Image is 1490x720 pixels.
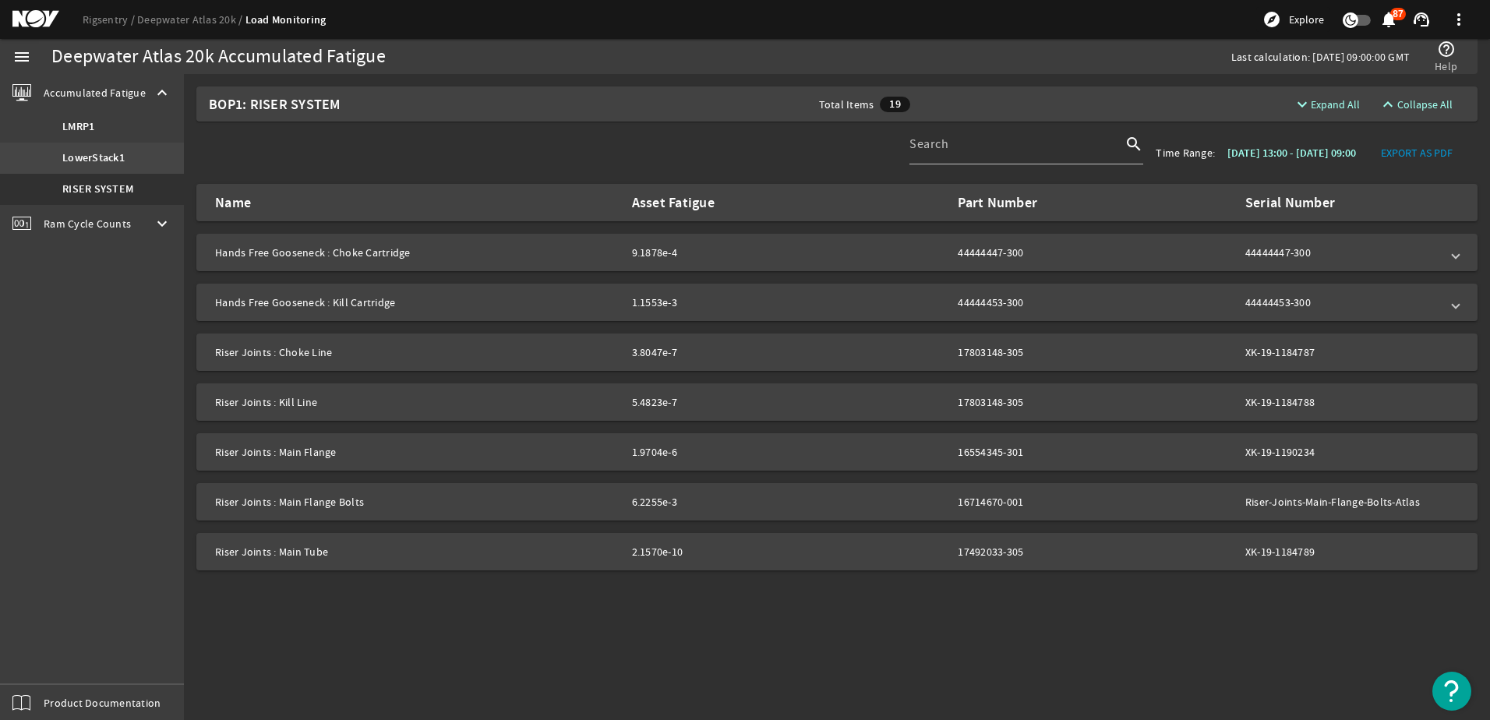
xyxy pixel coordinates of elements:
[196,533,1478,570] mat-expansion-panel-header: Riser Joints : Main Tube2.1570e-1017492033-305XK-19-1184789
[215,494,620,510] mat-panel-title: Riser Joints : Main Flange Bolts
[1435,58,1457,74] span: Help
[958,195,1055,210] div: Part Number
[1245,544,1440,559] div: XK-19-1184789
[1245,295,1440,310] div: 44444453-300
[1311,97,1360,112] span: Expand All
[1437,40,1456,58] mat-icon: help_outline
[83,12,137,26] a: Rigsentry
[12,48,31,66] mat-icon: menu
[1289,12,1324,27] span: Explore
[215,444,620,460] mat-panel-title: Riser Joints : Main Flange
[1379,10,1398,29] mat-icon: notifications
[215,295,620,310] mat-panel-title: Hands Free Gooseneck : Kill Cartridge
[632,245,768,260] div: 9.1878e-4
[62,182,133,197] b: RISER SYSTEM
[1262,10,1281,29] mat-icon: explore
[215,394,620,410] mat-panel-title: Riser Joints : Kill Line
[909,141,1121,160] input: Search
[1245,494,1440,510] div: Riser-Joints-Main-Flange-Bolts-Atlas
[62,150,125,166] b: LowerStack1
[215,344,620,360] mat-panel-title: Riser Joints : Choke Line
[1245,344,1440,360] div: XK-19-1184787
[958,494,1055,510] div: 16714670-001
[44,216,131,231] span: Ram Cycle Counts
[819,97,874,112] span: Total Items
[196,383,1478,421] mat-expansion-panel-header: Riser Joints : Kill Line5.4823e-717803148-305XK-19-1184788
[1293,95,1305,114] mat-icon: expand_more
[632,544,768,559] div: 2.1570e-10
[1125,135,1143,154] i: search
[137,12,245,26] a: Deepwater Atlas 20k
[1227,146,1356,161] b: [DATE] 13:00 - [DATE] 09:00
[245,12,327,27] a: Load Monitoring
[196,184,1478,221] mat-expansion-panel-header: NameAsset FatiguePart NumberSerial Number
[62,119,94,135] b: LMRP1
[1412,10,1431,29] mat-icon: support_agent
[632,494,768,510] div: 6.2255e-3
[153,83,171,102] mat-icon: keyboard_arrow_up
[958,444,1055,460] div: 16554345-301
[1432,672,1471,711] button: Open Resource Center
[1368,139,1465,167] button: EXPORT AS PDF
[632,344,768,360] div: 3.8047e-7
[1245,245,1440,260] div: 44444447-300
[632,444,768,460] div: 1.9704e-6
[1397,97,1453,112] span: Collapse All
[1231,49,1410,65] div: Last calculation: [DATE] 09:00:00 GMT
[1245,394,1440,410] div: XK-19-1184788
[958,295,1055,310] div: 44444453-300
[1381,145,1453,161] span: EXPORT AS PDF
[215,195,620,210] mat-panel-title: Name
[196,433,1478,471] mat-expansion-panel-header: Riser Joints : Main Flange1.9704e-616554345-301XK-19-1190234
[196,483,1478,521] mat-expansion-panel-header: Riser Joints : Main Flange Bolts6.2255e-316714670-001Riser-Joints-Main-Flange-Bolts-Atlas
[196,334,1478,371] mat-expansion-panel-header: Riser Joints : Choke Line3.8047e-717803148-305XK-19-1184787
[196,284,1478,321] mat-expansion-panel-header: Hands Free Gooseneck : Kill Cartridge1.1553e-344444453-30044444453-300
[51,49,386,65] div: Deepwater Atlas 20k Accumulated Fatigue
[880,97,910,112] span: 19
[1440,1,1478,38] button: more_vert
[1156,145,1215,161] div: Time Range:
[1215,139,1368,167] button: [DATE] 13:00 - [DATE] 09:00
[1372,90,1459,118] button: Collapse All
[958,245,1055,260] div: 44444447-300
[632,195,768,210] div: Asset Fatigue
[1287,90,1367,118] button: Expand All
[196,234,1478,271] mat-expansion-panel-header: Hands Free Gooseneck : Choke Cartridge9.1878e-444444447-30044444447-300
[632,295,768,310] div: 1.1553e-3
[632,394,768,410] div: 5.4823e-7
[215,245,620,260] mat-panel-title: Hands Free Gooseneck : Choke Cartridge
[958,544,1055,559] div: 17492033-305
[909,136,948,152] mat-label: Search
[44,85,146,101] span: Accumulated Fatigue
[1245,444,1440,460] div: XK-19-1190234
[153,214,171,233] mat-icon: keyboard_arrow_down
[1379,95,1391,114] mat-icon: expand_less
[958,344,1055,360] div: 17803148-305
[1245,195,1440,210] div: Serial Number
[1380,12,1396,28] button: 87
[209,86,443,122] div: BOP1: RISER SYSTEM
[44,695,161,711] span: Product Documentation
[1256,7,1330,32] button: Explore
[215,544,620,559] mat-panel-title: Riser Joints : Main Tube
[958,394,1055,410] div: 17803148-305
